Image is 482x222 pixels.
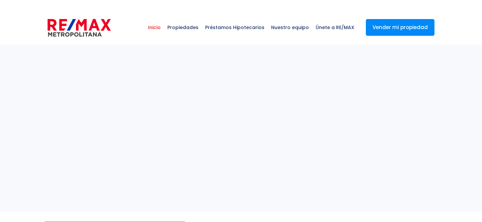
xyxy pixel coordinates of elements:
a: Préstamos Hipotecarios [202,11,268,44]
a: RE/MAX Metropolitana [48,11,111,44]
span: Propiedades [164,17,202,37]
img: remax-metropolitana-logo [48,18,111,38]
a: Únete a RE/MAX [312,11,357,44]
a: Vender mi propiedad [366,19,434,36]
a: Nuestro equipo [268,11,312,44]
span: Nuestro equipo [268,17,312,37]
a: Inicio [145,11,164,44]
span: Únete a RE/MAX [312,17,357,37]
span: Inicio [145,17,164,37]
a: Propiedades [164,11,202,44]
span: Préstamos Hipotecarios [202,17,268,37]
